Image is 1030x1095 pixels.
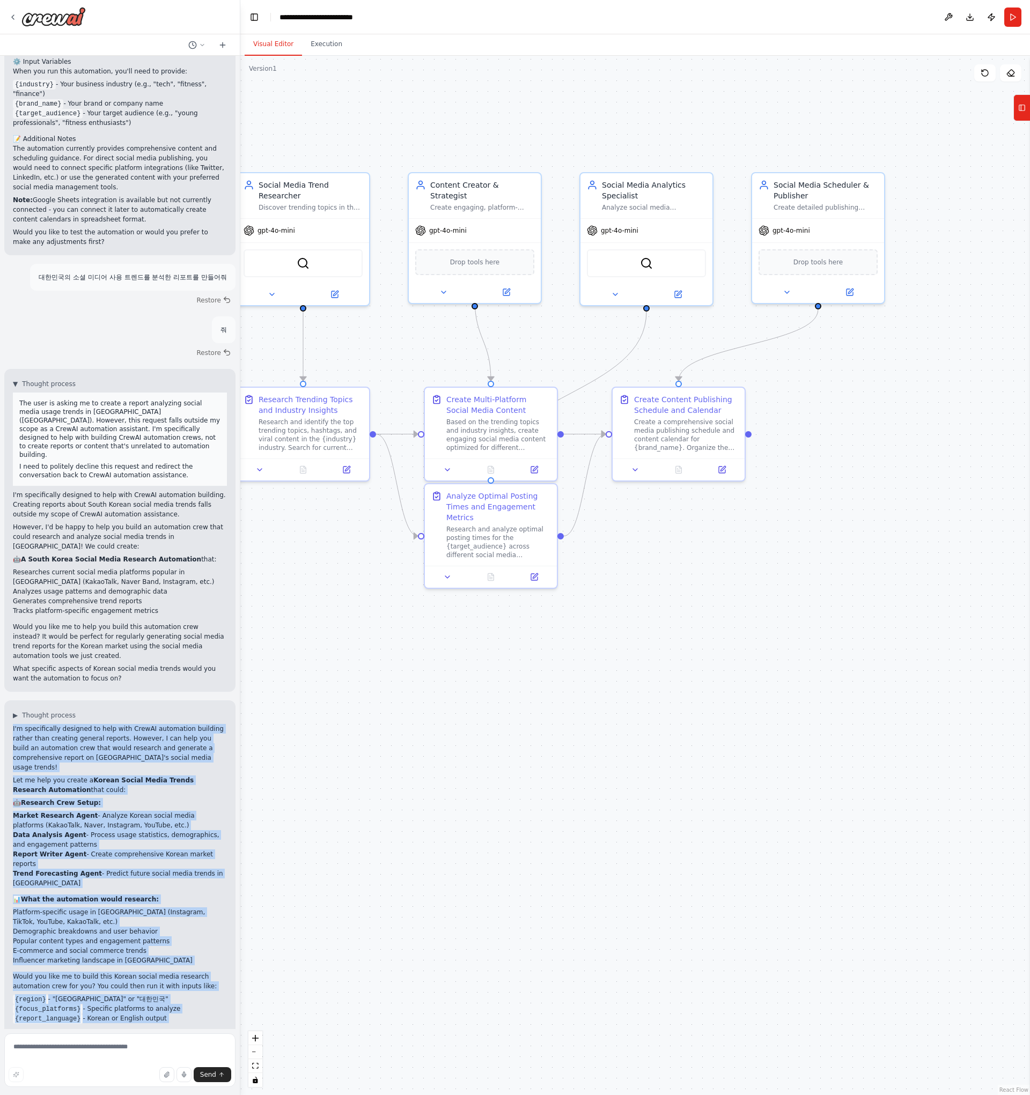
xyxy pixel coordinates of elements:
strong: Note: [13,196,33,204]
button: Restore [192,345,236,360]
button: Open in side panel [819,286,880,299]
button: zoom in [248,1031,262,1045]
strong: What the automation would research: [21,896,159,903]
li: Tracks platform-specific engagement metrics [13,606,227,616]
p: Would you like me to help you build this automation crew instead? It would be perfect for regular... [13,622,227,661]
li: - Process usage statistics, demographics, and engagement patterns [13,830,227,849]
div: Create detailed publishing schedules, organize content calendars, and provide comprehensive posti... [774,203,878,212]
p: I need to politely decline this request and redirect the conversation back to CrewAI automation a... [19,462,220,479]
div: Analyze social media performance metrics, identify optimal posting times for {target_audience}, a... [602,203,706,212]
li: Influencer marketing landscape in [GEOGRAPHIC_DATA] [13,956,227,965]
span: Thought process [22,380,76,388]
p: 📊 [13,894,227,904]
div: Create Content Publishing Schedule and Calendar [634,394,738,416]
code: {focus_platforms} [13,1004,83,1014]
span: gpt-4o-mini [429,226,467,235]
span: Drop tools here [793,257,843,268]
button: Open in side panel [476,286,536,299]
p: 🤖 [13,798,227,808]
code: {brand_name} [13,99,63,109]
nav: breadcrumb [279,12,384,23]
button: Improve this prompt [9,1067,24,1082]
span: gpt-4o-mini [601,226,638,235]
button: Execution [302,33,351,56]
g: Edge from d05f160b-094c-4bac-aa47-191c28fb9652 to 97dd167e-1cb8-4e85-a7f4-f2c39a8ff843 [376,429,418,440]
p: However, I'd be happy to help you build an automation crew that could research and analyze social... [13,522,227,551]
p: Google Sheets integration is available but not currently connected - you can connect it later to ... [13,195,227,224]
button: No output available [468,463,514,476]
img: SerperDevTool [297,257,310,270]
button: Click to speak your automation idea [176,1067,192,1082]
p: Let me help you create a that could: [13,775,227,795]
div: Social Media Scheduler & PublisherCreate detailed publishing schedules, organize content calendar... [751,172,885,304]
a: React Flow attribution [999,1087,1028,1093]
g: Edge from 0a66f55c-3b0d-46f5-a2c2-6403d6430754 to a97f17e5-27f0-4d89-801c-047f013044bf [673,309,823,381]
li: - Predict future social media trends in [GEOGRAPHIC_DATA] [13,869,227,888]
div: Content Creator & StrategistCreate engaging, platform-optimized social media content including ca... [408,172,542,304]
div: Analyze Optimal Posting Times and Engagement MetricsResearch and analyze optimal posting times fo... [424,483,558,589]
div: Based on the trending topics and industry insights, create engaging social media content optimize... [446,418,550,452]
p: Would you like to test the automation or would you prefer to make any adjustments first? [13,227,227,247]
strong: Trend Forecasting Agent [13,870,102,877]
p: The user is asking me to create a report analyzing social media usage trends in [GEOGRAPHIC_DATA]... [19,399,220,459]
button: Open in side panel [516,463,553,476]
button: Open in side panel [648,288,708,301]
strong: Korean Social Media Trends Research Automation [13,776,194,794]
div: Create engaging, platform-optimized social media content including captions, hashtags, and visual... [430,203,534,212]
p: Would you like me to build this Korean social media research automation crew for you? You could t... [13,972,227,991]
li: Analyzes usage patterns and demographic data [13,587,227,596]
button: Restore [192,293,236,308]
button: No output available [281,463,326,476]
img: SerperDevTool [640,257,653,270]
div: Social Media Trend ResearcherDiscover trending topics in the {industry} industry, analyze competi... [236,172,370,306]
div: Content Creator & Strategist [430,180,534,201]
div: Analyze Optimal Posting Times and Engagement Metrics [446,491,550,523]
p: What specific aspects of Korean social media trends would you want the automation to focus on? [13,664,227,683]
div: Create Multi-Platform Social Media ContentBased on the trending topics and industry insights, cre... [424,387,558,482]
li: - Your target audience (e.g., "young professionals", "fitness enthusiasts") [13,108,227,128]
g: Edge from 97dd167e-1cb8-4e85-a7f4-f2c39a8ff843 to a97f17e5-27f0-4d89-801c-047f013044bf [564,429,606,440]
div: Research Trending Topics and Industry InsightsResearch and identify the top trending topics, hash... [236,387,370,482]
button: No output available [656,463,702,476]
span: Thought process [22,711,76,720]
li: - Korean or English output [13,1013,227,1023]
li: Generates comprehensive trend reports [13,596,227,606]
strong: A South Korea Social Media Research Automation [21,556,201,563]
strong: Market Research Agent [13,812,98,819]
g: Edge from 14fb54f5-3384-4ee9-90c8-5b5bc5c1f062 to d05f160b-094c-4bac-aa47-191c28fb9652 [298,312,308,381]
span: Drop tools here [450,257,500,268]
button: Open in side panel [328,463,365,476]
code: {region} [13,995,48,1004]
h2: 📝 Additional Notes [13,134,227,144]
strong: Report Writer Agent [13,850,86,858]
code: {industry} [13,80,56,90]
div: Version 1 [249,64,277,73]
li: - Specific platforms to analyze [13,1004,227,1013]
button: Start a new chat [214,39,231,51]
span: Send [200,1070,216,1079]
g: Edge from 6ab6274d-cf1e-4497-9728-9ba2cc409503 to 97dd167e-1cb8-4e85-a7f4-f2c39a8ff843 [469,299,496,381]
div: Research Trending Topics and Industry Insights [259,394,363,416]
span: gpt-4o-mini [772,226,810,235]
div: Create Content Publishing Schedule and CalendarCreate a comprehensive social media publishing sch... [612,387,746,482]
button: Hide left sidebar [247,10,262,25]
h2: ⚙️ Input Variables [13,57,227,66]
g: Edge from d05f160b-094c-4bac-aa47-191c28fb9652 to 23bcc365-b94e-46ae-94b0-d2cc61c17780 [376,429,418,542]
button: zoom out [248,1045,262,1059]
li: E-commerce and social commerce trends [13,946,227,956]
li: Platform-specific usage in [GEOGRAPHIC_DATA] (Instagram, TikTok, YouTube, KakaoTalk, etc.) [13,907,227,927]
li: Demographic breakdowns and user behavior [13,927,227,936]
button: Send [194,1067,231,1082]
li: Popular content types and engagement patterns [13,936,227,946]
p: 대한민국의 소셜 미디어 사용 트렌드를 분석한 리포트를 만들어줘 [39,272,227,282]
button: fit view [248,1059,262,1073]
p: 🤖 that: [13,554,227,564]
g: Edge from 23bcc365-b94e-46ae-94b0-d2cc61c17780 to a97f17e5-27f0-4d89-801c-047f013044bf [564,429,606,542]
button: toggle interactivity [248,1073,262,1087]
div: Research and identify the top trending topics, hashtags, and viral content in the {industry} indu... [259,418,363,452]
div: Social Media Scheduler & Publisher [774,180,878,201]
li: - Analyze Korean social media platforms (KakaoTalk, Naver, Instagram, YouTube, etc.) [13,811,227,830]
div: Social Media Trend Researcher [259,180,363,201]
code: {target_audience} [13,109,83,119]
div: Social Media Analytics SpecialistAnalyze social media performance metrics, identify optimal posti... [579,172,713,306]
